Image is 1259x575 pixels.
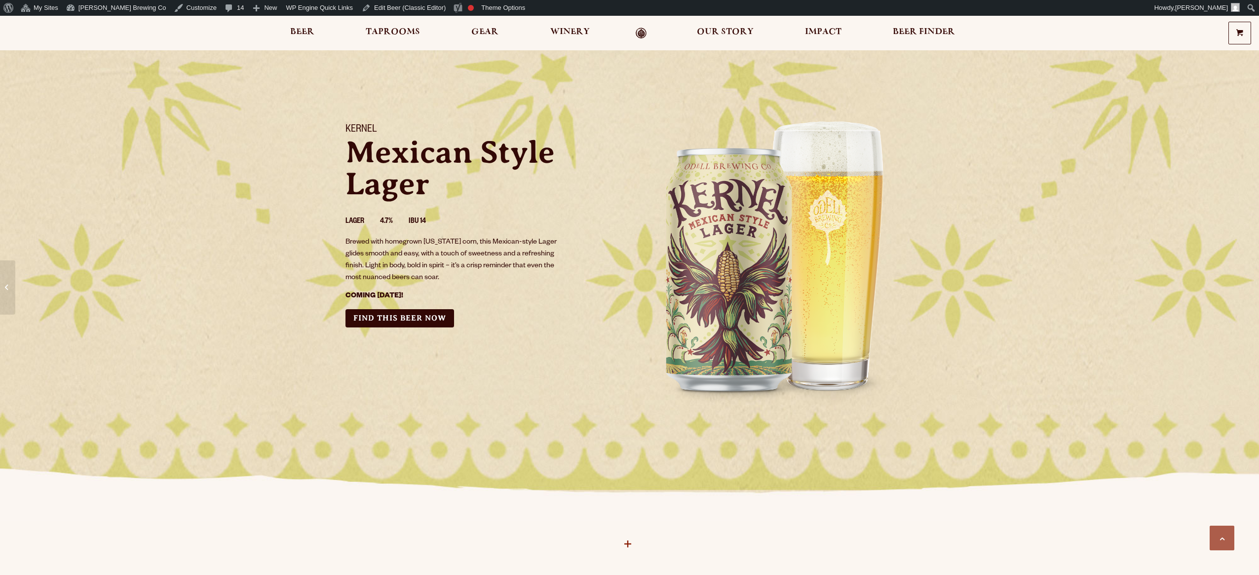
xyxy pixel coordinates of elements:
[468,5,474,11] div: Focus keyphrase not set
[544,28,596,39] a: Winery
[697,28,754,36] span: Our Story
[345,124,618,137] h1: Kernel
[465,28,505,39] a: Gear
[366,28,420,36] span: Taprooms
[290,28,314,36] span: Beer
[805,28,841,36] span: Impact
[380,216,409,228] li: 4.7%
[1210,526,1234,550] a: Scroll to top
[799,28,848,39] a: Impact
[550,28,590,36] span: Winery
[409,216,442,228] li: IBU 14
[284,28,321,39] a: Beer
[345,309,454,327] a: Find this Beer Now
[690,28,760,39] a: Our Story
[345,137,618,200] p: Mexican Style Lager
[345,292,403,300] strong: COMING [DATE]!
[886,28,961,39] a: Beer Finder
[345,216,380,228] li: Lager
[1175,4,1228,11] span: [PERSON_NAME]
[893,28,955,36] span: Beer Finder
[345,237,564,284] p: Brewed with homegrown [US_STATE] corn, this Mexican-style Lager glides smooth and easy, with a to...
[471,28,498,36] span: Gear
[623,28,660,39] a: Odell Home
[359,28,426,39] a: Taprooms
